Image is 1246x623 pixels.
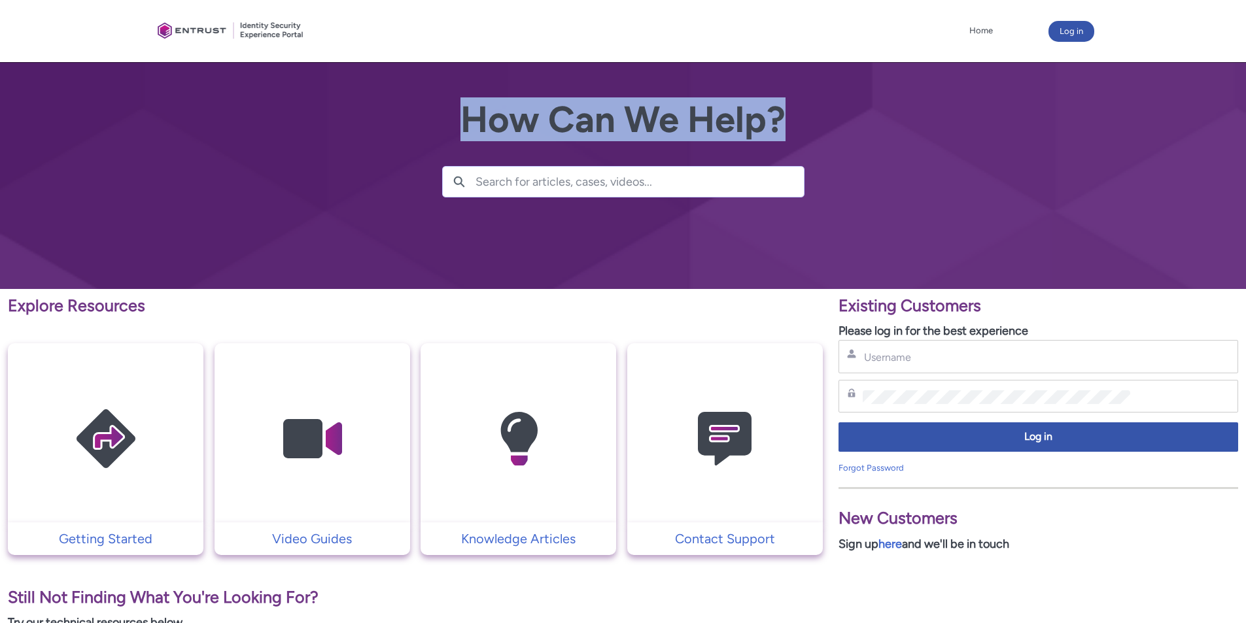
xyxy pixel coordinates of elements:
[442,99,805,140] h2: How Can We Help?
[8,585,823,610] p: Still Not Finding What You're Looking For?
[1048,21,1094,42] button: Log in
[250,369,374,509] img: Video Guides
[8,529,203,548] a: Getting Started
[427,529,610,548] p: Knowledge Articles
[878,537,902,551] a: here
[663,369,787,509] img: Contact Support
[966,21,996,41] a: Home
[476,167,804,197] input: Search for articles, cases, videos...
[634,529,816,548] p: Contact Support
[215,529,410,548] a: Video Guides
[421,529,616,548] a: Knowledge Articles
[863,350,1130,364] input: Username
[8,294,823,318] p: Explore Resources
[839,422,1238,452] button: Log in
[839,463,904,473] a: Forgot Password
[847,429,1230,445] span: Log in
[221,529,404,548] p: Video Guides
[627,529,823,548] a: Contact Support
[839,535,1238,553] p: Sign up and we'll be in touch
[443,167,476,197] button: Search
[839,322,1238,340] p: Please log in for the best experience
[44,369,168,509] img: Getting Started
[839,506,1238,531] p: New Customers
[14,529,197,548] p: Getting Started
[457,369,581,509] img: Knowledge Articles
[839,294,1238,318] p: Existing Customers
